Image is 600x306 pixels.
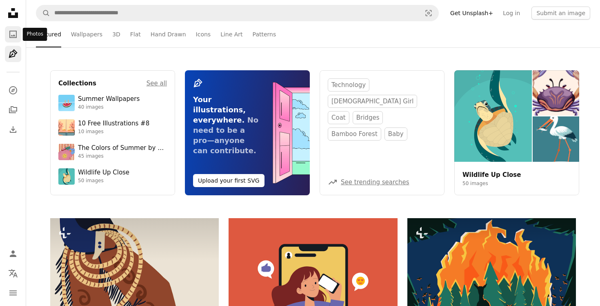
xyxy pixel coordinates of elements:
img: premium_vector-1747348273623-d07fe99fa4ce [58,144,75,160]
button: Menu [5,285,21,301]
button: Language [5,265,21,281]
a: Wildlife Up Close [462,171,521,179]
a: Download History [5,121,21,138]
a: [DEMOGRAPHIC_DATA] girl [328,95,417,108]
a: technology [328,78,369,92]
a: Photos [5,26,21,42]
button: Upload your first SVG [193,174,264,187]
a: Explore [5,82,21,98]
button: Visual search [419,5,438,21]
button: Submit an image [531,7,590,20]
a: Line Art [220,21,242,47]
a: Hand Drawn [151,21,186,47]
a: Home — Unsplash [5,5,21,23]
span: Your illustrations, everywhere. [193,95,246,124]
a: bridges [353,111,383,124]
a: coat [328,111,349,124]
div: 10 Free Illustrations #8 [78,120,149,128]
a: Log in / Sign up [5,246,21,262]
a: Summer Wallpapers40 images [58,95,167,111]
a: baby [384,127,407,141]
a: A picture of a forest with a fire in the background [407,270,576,278]
img: vector-1750308744205-56527770eef2 [58,119,75,136]
div: 40 images [78,104,140,111]
a: See trending searches [341,179,409,186]
a: bamboo forest [328,127,381,141]
div: 50 images [78,178,129,184]
a: Wildlife Up Close50 images [58,168,167,185]
div: The Colors of Summer by Coloro [78,144,167,152]
form: Find visuals sitewide [36,5,439,21]
a: Woman on phone with social media icons. [229,299,397,306]
a: The Colors of Summer by Coloro45 images [58,144,167,160]
a: Collections [5,102,21,118]
a: Log in [498,7,525,20]
img: premium_vector-1746457598234-1528d3a368e1 [58,95,75,111]
a: 10 Free Illustrations #810 images [58,119,167,136]
div: Wildlife Up Close [78,169,129,177]
a: See all [147,78,167,88]
a: Patterns [253,21,276,47]
a: Flat [130,21,141,47]
a: Wallpapers [71,21,102,47]
button: Search Unsplash [36,5,50,21]
h4: Collections [58,78,96,88]
a: Icons [196,21,211,47]
a: Get Unsplash+ [445,7,498,20]
a: 3D [112,21,120,47]
div: 45 images [78,153,167,160]
img: premium_vector-1698192084751-4d1afa02505a [58,168,75,185]
div: Summer Wallpapers [78,95,140,103]
a: Illustrations [5,46,21,62]
div: 10 images [78,129,149,135]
